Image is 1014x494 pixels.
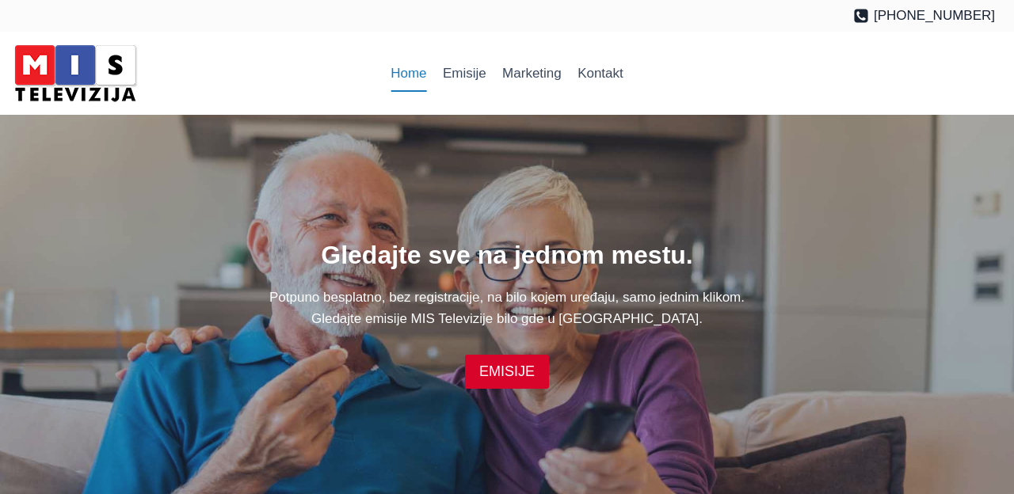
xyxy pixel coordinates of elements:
a: [PHONE_NUMBER] [853,5,995,26]
a: Kontakt [570,55,631,93]
p: Potpuno besplatno, bez registracije, na bilo kojem uređaju, samo jednim klikom. Gledajte emisije ... [19,287,995,329]
a: EMISIJE [465,355,549,389]
h1: Gledajte sve na jednom mestu. [19,236,995,274]
a: Emisije [435,55,494,93]
span: [PHONE_NUMBER] [874,5,995,26]
a: Marketing [494,55,570,93]
a: Home [383,55,435,93]
img: MIS Television [8,40,143,107]
nav: Primary [383,55,631,93]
